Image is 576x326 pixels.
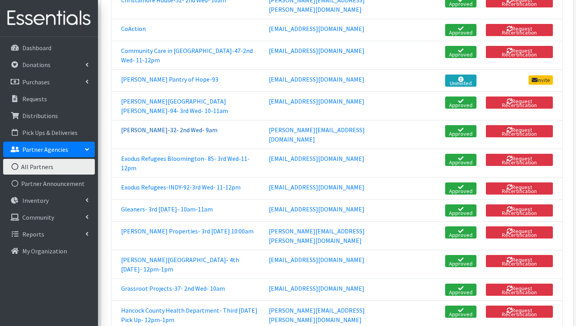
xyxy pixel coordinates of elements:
a: Approved [445,204,476,217]
a: Invite [529,75,553,85]
p: Purchases [22,78,50,86]
img: HumanEssentials [3,5,95,31]
a: Partner Agencies [3,142,95,157]
p: Community [22,213,54,221]
p: My Organization [22,247,67,255]
a: Gleaners- 3rd [DATE]- 10am-11am [121,205,213,213]
p: Partner Agencies [22,146,68,153]
a: Reports [3,226,95,242]
a: Inventory [3,193,95,208]
a: Uninvited [445,75,476,87]
button: Request Recertification [486,125,553,137]
button: Request Recertification [486,24,553,36]
a: [EMAIL_ADDRESS][DOMAIN_NAME] [269,205,364,213]
button: Request Recertification [486,182,553,195]
a: Community [3,209,95,225]
a: [EMAIL_ADDRESS][DOMAIN_NAME] [269,183,364,191]
a: [PERSON_NAME][GEOGRAPHIC_DATA]- 4th [DATE]- 12pm-1pm [121,256,239,273]
a: [EMAIL_ADDRESS][DOMAIN_NAME] [269,97,364,105]
a: Approved [445,24,476,36]
button: Request Recertification [486,226,553,239]
a: CoAction [121,25,146,33]
a: Hancock County Health Department- Third [DATE] Pick Up- 12pm-1pm [121,306,257,324]
a: Approved [445,46,476,58]
a: Approved [445,182,476,195]
a: [PERSON_NAME] Properties- 3rd [DATE] 10:00am [121,227,254,235]
p: Reports [22,230,44,238]
a: [EMAIL_ADDRESS][DOMAIN_NAME] [269,284,364,292]
button: Request Recertification [486,46,553,58]
a: [EMAIL_ADDRESS][DOMAIN_NAME] [269,256,364,264]
a: Dashboard [3,40,95,56]
a: Pick Ups & Deliveries [3,125,95,140]
a: [PERSON_NAME] Pantry of Hope-93 [121,75,218,83]
button: Request Recertification [486,204,553,217]
a: Approved [445,97,476,109]
p: Distributions [22,112,58,120]
a: Donations [3,57,95,73]
a: [EMAIL_ADDRESS][DOMAIN_NAME] [269,25,364,33]
a: Distributions [3,108,95,124]
a: Approved [445,284,476,296]
p: Donations [22,61,51,69]
a: Requests [3,91,95,107]
a: Approved [445,154,476,166]
a: My Organization [3,243,95,259]
a: Approved [445,125,476,137]
a: [PERSON_NAME][GEOGRAPHIC_DATA][PERSON_NAME]-94- 3rd Wed- 10-11am [121,97,228,115]
a: [EMAIL_ADDRESS][DOMAIN_NAME] [269,75,364,83]
a: [PERSON_NAME][EMAIL_ADDRESS][PERSON_NAME][DOMAIN_NAME] [269,306,365,324]
a: All Partners [3,159,95,175]
a: Exodus Refugees Bloomington- 85- 3rd Wed-11-12pm [121,155,250,172]
button: Request Recertification [486,255,553,267]
a: [PERSON_NAME]-32- 2nd Wed- 9am [121,126,217,134]
a: Approved [445,255,476,267]
p: Requests [22,95,47,103]
p: Inventory [22,197,49,204]
a: [EMAIL_ADDRESS][DOMAIN_NAME] [269,47,364,55]
p: Dashboard [22,44,51,52]
a: Partner Announcement [3,176,95,191]
button: Request Recertification [486,306,553,318]
a: Approved [445,226,476,239]
a: [EMAIL_ADDRESS][DOMAIN_NAME] [269,155,364,162]
a: [PERSON_NAME][EMAIL_ADDRESS][PERSON_NAME][DOMAIN_NAME] [269,227,365,244]
p: Pick Ups & Deliveries [22,129,78,137]
a: Grassroot Projects-37- 2nd Wed- 10am [121,284,225,292]
a: Approved [445,306,476,318]
button: Request Recertification [486,284,553,296]
a: Community Care in [GEOGRAPHIC_DATA]-47-2nd Wed- 11-12pm [121,47,253,64]
a: Exodus Refugees-INDY-92-3rd Wed- 11-12pm [121,183,241,191]
button: Request Recertification [486,97,553,109]
a: [PERSON_NAME][EMAIL_ADDRESS][DOMAIN_NAME] [269,126,365,143]
a: Purchases [3,74,95,90]
button: Request Recertification [486,154,553,166]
